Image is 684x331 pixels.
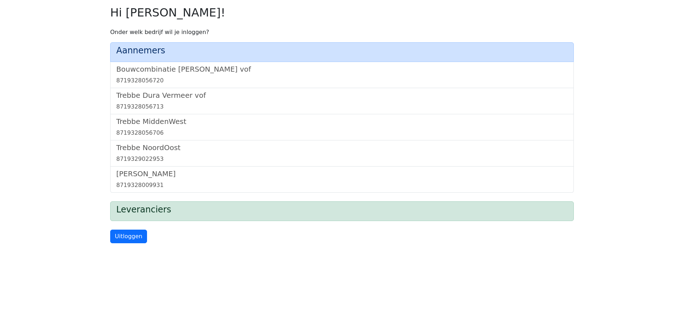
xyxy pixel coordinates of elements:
[116,169,568,190] a: [PERSON_NAME]8719328009931
[116,181,568,190] div: 8719328009931
[116,143,568,152] h5: Trebbe NoordOost
[110,230,147,243] a: Uitloggen
[110,28,574,37] p: Onder welk bedrijf wil je inloggen?
[116,91,568,100] h5: Trebbe Dura Vermeer vof
[110,6,574,19] h2: Hi [PERSON_NAME]!
[116,117,568,137] a: Trebbe MiddenWest8719328056706
[116,117,568,126] h5: Trebbe MiddenWest
[116,169,568,178] h5: [PERSON_NAME]
[116,65,568,85] a: Bouwcombinatie [PERSON_NAME] vof8719328056720
[116,45,568,56] h4: Aannemers
[116,102,568,111] div: 8719328056713
[116,143,568,163] a: Trebbe NoordOost8719329022953
[116,205,568,215] h4: Leveranciers
[116,76,568,85] div: 8719328056720
[116,155,568,163] div: 8719329022953
[116,91,568,111] a: Trebbe Dura Vermeer vof8719328056713
[116,65,568,73] h5: Bouwcombinatie [PERSON_NAME] vof
[116,129,568,137] div: 8719328056706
